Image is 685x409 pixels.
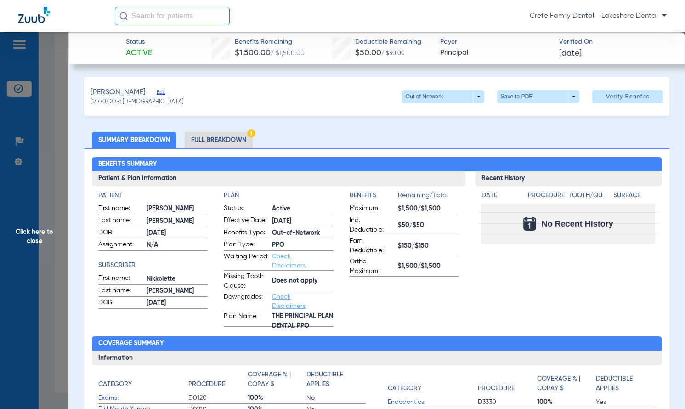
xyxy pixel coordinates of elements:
[478,384,515,393] h4: Procedure
[224,252,269,270] span: Waiting Period:
[147,286,208,296] span: [PERSON_NAME]
[537,370,596,397] app-breakdown-title: Coverage % | Copay $
[542,219,613,228] span: No Recent History
[224,292,269,311] span: Downgrades:
[147,240,208,250] span: N/A
[18,7,50,23] img: Zuub Logo
[478,398,537,407] span: D3330
[224,272,269,291] span: Missing Tooth Clause:
[98,273,143,284] span: First name:
[98,298,143,309] span: DOB:
[272,204,333,214] span: Active
[224,216,269,227] span: Effective Date:
[91,98,183,107] span: (13770) DOB: [DEMOGRAPHIC_DATA]
[388,370,478,397] app-breakdown-title: Category
[559,48,582,59] span: [DATE]
[530,11,667,21] span: Crete Family Dental - Lakeshore Dental
[559,37,670,47] span: Verified On
[91,87,146,98] span: [PERSON_NAME]
[98,191,208,200] h4: Patient
[126,37,152,47] span: Status
[350,216,395,235] span: Ind. Deductible:
[235,49,271,57] span: $1,500.00
[98,204,143,215] span: First name:
[606,93,650,100] span: Verify Benefits
[272,276,333,286] span: Does not apply
[528,191,565,204] app-breakdown-title: Procedure
[188,370,248,392] app-breakdown-title: Procedure
[537,374,591,393] h4: Coverage % | Copay $
[398,191,459,204] span: Remaining/Total
[613,191,655,200] h4: Surface
[497,90,579,103] button: Save to PDF
[147,204,208,214] span: [PERSON_NAME]
[224,204,269,215] span: Status:
[596,374,650,393] h4: Deductible Applies
[98,228,143,239] span: DOB:
[613,191,655,204] app-breakdown-title: Surface
[92,132,176,148] li: Summary Breakdown
[247,129,255,137] img: Hazard
[147,274,208,284] span: Nikkolette
[355,37,421,47] span: Deductible Remaining
[481,191,520,204] app-breakdown-title: Date
[98,393,188,403] span: Exams:
[398,221,459,230] span: $50/$50
[98,216,143,227] span: Last name:
[98,380,132,389] h4: Category
[147,298,208,308] span: [DATE]
[440,47,551,59] span: Principal
[596,370,655,397] app-breakdown-title: Deductible Applies
[440,37,551,47] span: Payer
[388,398,478,407] span: Endodontics:
[639,365,685,409] iframe: Chat Widget
[235,37,305,47] span: Benefits Remaining
[147,228,208,238] span: [DATE]
[350,191,398,204] app-breakdown-title: Benefits
[147,216,208,226] span: [PERSON_NAME]
[272,228,333,238] span: Out-of-Network
[568,191,610,204] app-breakdown-title: Tooth/Quad
[98,370,188,392] app-breakdown-title: Category
[537,398,596,407] span: 100%
[248,370,307,392] app-breakdown-title: Coverage % | Copay $
[272,216,333,226] span: [DATE]
[98,240,143,251] span: Assignment:
[92,336,662,351] h2: Coverage Summary
[350,191,398,200] h4: Benefits
[224,191,333,200] h4: Plan
[119,12,128,20] img: Search Icon
[523,217,536,231] img: Calendar
[188,393,248,403] span: D0120
[272,240,333,250] span: PPO
[92,171,465,186] h3: Patient & Plan Information
[478,370,537,397] app-breakdown-title: Procedure
[350,204,395,215] span: Maximum:
[224,228,269,239] span: Benefits Type:
[350,236,395,256] span: Fam. Deductible:
[398,241,459,251] span: $150/$150
[271,50,305,57] span: / $1,500.00
[98,261,208,270] h4: Subscriber
[126,47,152,59] span: Active
[596,398,655,407] span: Yes
[157,89,165,98] span: Edit
[248,393,307,403] span: 100%
[388,384,421,393] h4: Category
[592,90,663,103] button: Verify Benefits
[185,132,253,148] li: Full Breakdown
[188,380,225,389] h4: Procedure
[398,204,459,214] span: $1,500/$1,500
[224,312,269,326] span: Plan Name:
[306,393,366,403] span: No
[92,351,662,365] h3: Information
[98,286,143,297] span: Last name:
[475,171,662,186] h3: Recent History
[398,261,459,271] span: $1,500/$1,500
[355,49,381,57] span: $50.00
[306,370,366,392] app-breakdown-title: Deductible Applies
